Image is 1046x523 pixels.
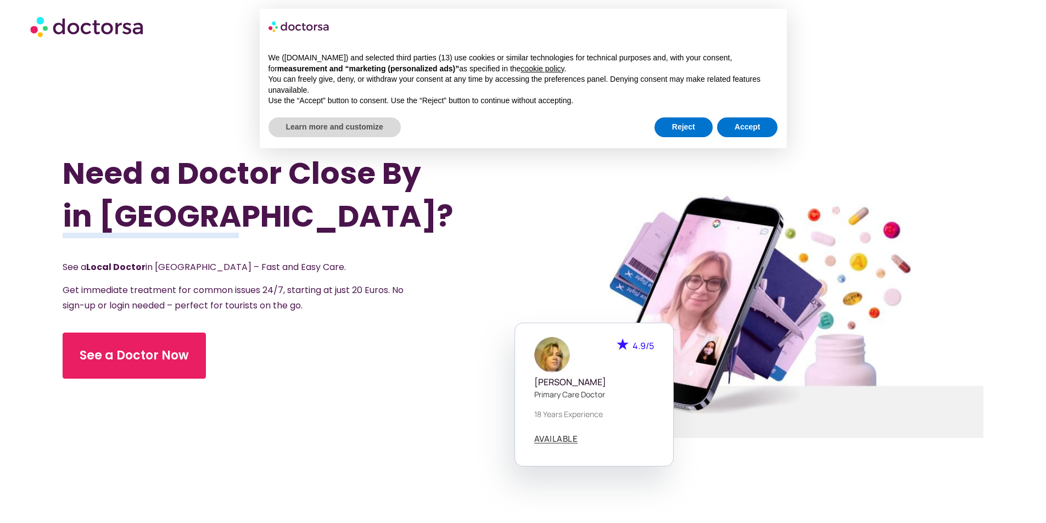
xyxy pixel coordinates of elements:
a: cookie policy [521,64,564,73]
p: We ([DOMAIN_NAME]) and selected third parties (13) use cookies or similar technologies for techni... [269,53,778,74]
strong: Local Doctor [86,261,146,273]
p: Primary care doctor [534,389,654,400]
button: Reject [655,117,713,137]
button: Learn more and customize [269,117,401,137]
h5: [PERSON_NAME] [534,377,654,387]
p: 18 years experience [534,408,654,420]
p: Use the “Accept” button to consent. Use the “Reject” button to continue without accepting. [269,95,778,106]
h1: Need a Doctor Close By in [GEOGRAPHIC_DATA]? [63,152,454,238]
span: AVAILABLE [534,435,578,443]
a: See a Doctor Now [63,333,206,379]
span: See a Doctor Now [80,347,189,364]
img: logo [269,18,330,35]
button: Accept [717,117,778,137]
span: Get immediate treatment for common issues 24/7, starting at just 20 Euros. No sign-up or login ne... [63,284,404,312]
p: You can freely give, deny, or withdraw your consent at any time by accessing the preferences pane... [269,74,778,95]
span: 4.9/5 [633,340,654,352]
span: See a in [GEOGRAPHIC_DATA] – Fast and Easy Care. [63,261,346,273]
a: AVAILABLE [534,435,578,443]
strong: measurement and “marketing (personalized ads)” [277,64,459,73]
